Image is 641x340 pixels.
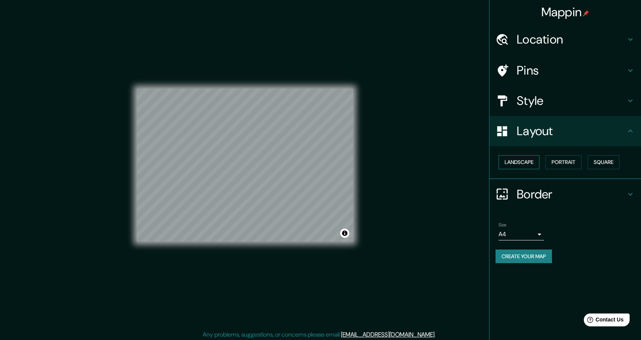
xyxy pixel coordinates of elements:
div: Layout [489,116,641,146]
button: Portrait [546,155,582,169]
h4: Layout [517,123,626,139]
div: Border [489,179,641,209]
img: pin-icon.png [583,10,589,16]
h4: Pins [517,63,626,78]
div: Location [489,24,641,55]
canvas: Map [137,89,353,242]
button: Square [588,155,619,169]
div: . [437,330,438,339]
h4: Location [517,32,626,47]
h4: Style [517,93,626,108]
div: . [436,330,437,339]
div: Style [489,86,641,116]
div: A4 [499,228,544,240]
a: [EMAIL_ADDRESS][DOMAIN_NAME] [341,331,435,338]
button: Toggle attribution [340,229,349,238]
p: Any problems, suggestions, or concerns please email . [203,330,436,339]
button: Create your map [496,250,552,264]
div: Pins [489,55,641,86]
label: Size [499,221,507,228]
h4: Mappin [541,5,589,20]
h4: Border [517,187,626,202]
iframe: Help widget launcher [574,310,633,332]
button: Landscape [499,155,539,169]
